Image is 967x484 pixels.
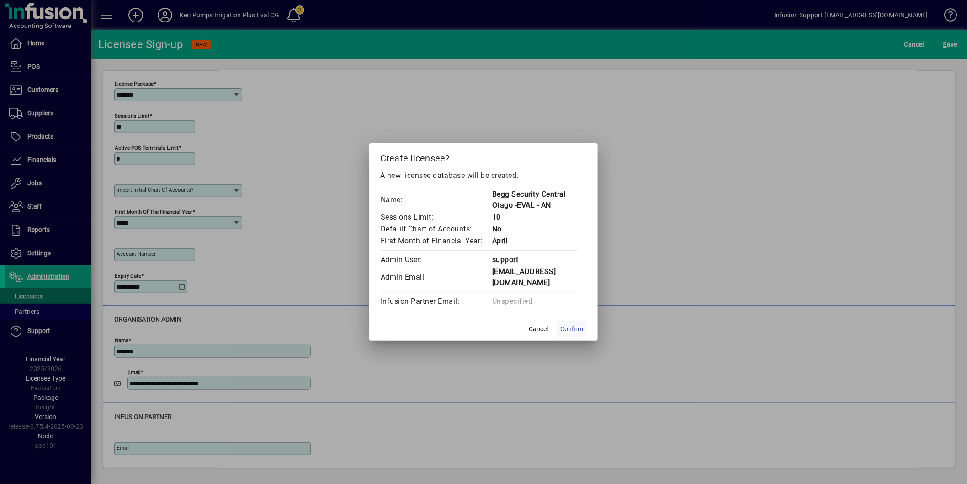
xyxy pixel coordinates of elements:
[380,223,492,235] td: Default Chart of Accounts:
[380,296,492,307] td: Infusion Partner Email:
[380,211,492,223] td: Sessions Limit:
[492,223,587,235] td: No
[529,324,548,334] span: Cancel
[492,235,587,247] td: April
[380,266,492,289] td: Admin Email:
[557,321,587,337] button: Confirm
[492,254,587,266] td: support
[524,321,553,337] button: Cancel
[380,254,492,266] td: Admin User:
[492,213,501,221] span: 10
[380,188,492,211] td: Name:
[369,143,598,170] h2: Create licensee?
[380,235,492,247] td: First Month of Financial Year:
[492,297,533,306] span: Unspecified
[492,188,587,211] td: Begg Security Central Otago -EVAL - AN
[560,324,583,334] span: Confirm
[492,266,587,289] td: [EMAIL_ADDRESS][DOMAIN_NAME]
[380,170,587,181] p: A new licensee database will be created.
